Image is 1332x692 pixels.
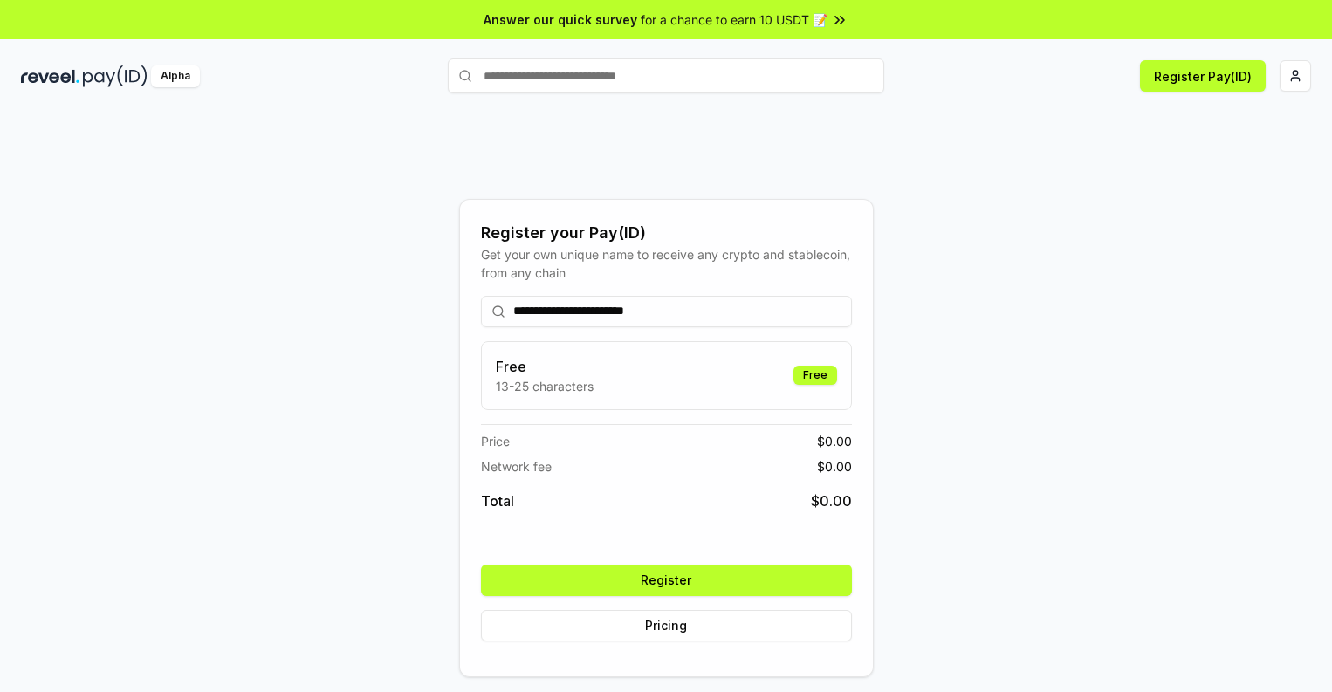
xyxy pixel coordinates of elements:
[817,457,852,476] span: $ 0.00
[496,377,594,395] p: 13-25 characters
[481,245,852,282] div: Get your own unique name to receive any crypto and stablecoin, from any chain
[484,10,637,29] span: Answer our quick survey
[481,457,552,476] span: Network fee
[496,356,594,377] h3: Free
[481,610,852,641] button: Pricing
[481,221,852,245] div: Register your Pay(ID)
[641,10,827,29] span: for a chance to earn 10 USDT 📝
[1140,60,1266,92] button: Register Pay(ID)
[793,366,837,385] div: Free
[481,490,514,511] span: Total
[817,432,852,450] span: $ 0.00
[21,65,79,87] img: reveel_dark
[151,65,200,87] div: Alpha
[481,565,852,596] button: Register
[811,490,852,511] span: $ 0.00
[481,432,510,450] span: Price
[83,65,148,87] img: pay_id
